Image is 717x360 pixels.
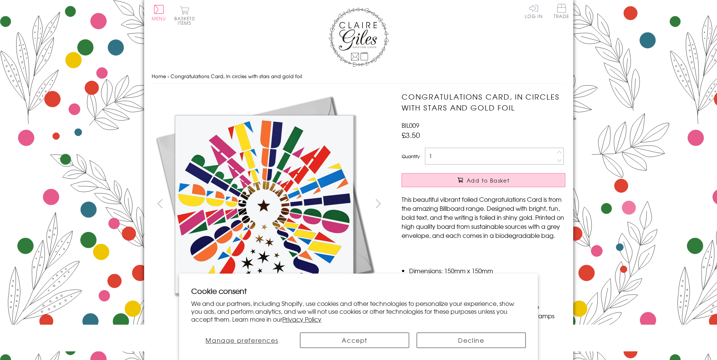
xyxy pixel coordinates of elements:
span: Menu [152,15,166,22]
label: Quantity [402,153,420,160]
a: Log In [525,4,543,18]
span: Trade [554,4,569,18]
span: Add to Basket [467,177,510,184]
img: Claire Giles Greetings Cards [329,8,389,67]
a: Home [152,73,166,80]
span: 0 items [178,15,195,26]
h2: Cookie consent [191,286,526,296]
a: Privacy Policy [282,315,321,324]
span: BIL009 [402,121,419,130]
button: Decline [417,333,526,348]
nav: breadcrumbs [152,69,566,84]
button: Basket0 items [174,6,195,25]
span: Manage preferences [206,336,278,345]
span: › [167,73,169,80]
button: Manage preferences [191,333,292,348]
img: Congratulations Card, In circles with stars and gold foil [152,91,378,317]
p: We and our partners, including Shopify, use cookies and other technologies to personalize your ex... [191,299,526,323]
li: Dimensions: 150mm x 150mm [409,266,565,275]
a: Trade [554,4,569,20]
button: Menu [152,5,166,21]
h1: Congratulations Card, In circles with stars and gold foil [402,91,565,113]
button: Accept [300,333,409,348]
button: next [370,195,387,212]
span: Congratulations Card, In circles with stars and gold foil [170,73,302,80]
button: Add to Basket [402,173,565,187]
span: £3.50 [402,130,420,140]
p: This beautiful vibrant foiled Congratulations Card is from the amazing Billboard range. Designed ... [402,195,565,240]
button: prev [152,195,169,212]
